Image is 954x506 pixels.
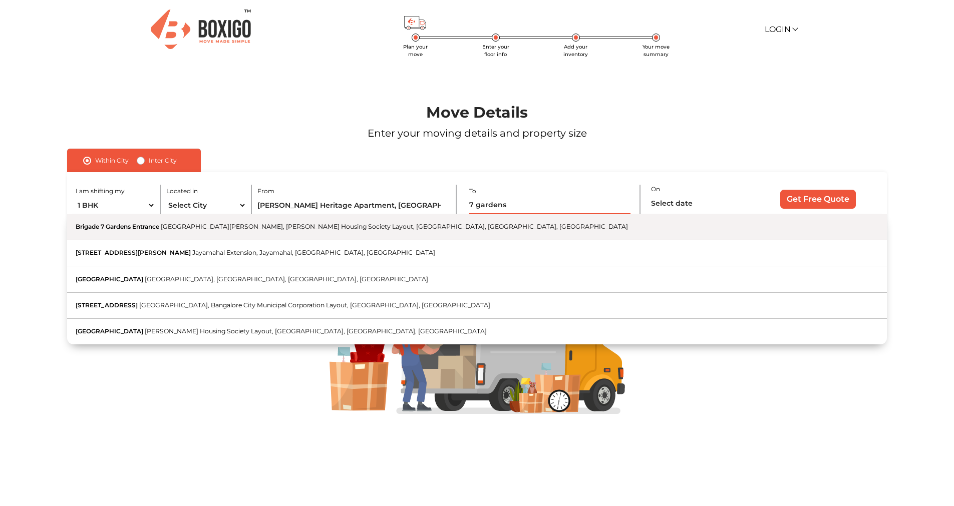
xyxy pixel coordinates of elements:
button: [STREET_ADDRESS][PERSON_NAME]Jayamahal Extension, Jayamahal, [GEOGRAPHIC_DATA], [GEOGRAPHIC_DATA] [67,240,886,266]
label: Located in [166,187,198,196]
span: Brigade 7 Gardens Entrance [76,223,159,230]
input: Locality [257,197,445,214]
label: Inter City [149,155,177,167]
span: Enter your floor info [482,44,509,58]
button: Brigade 7 Gardens Entrance[GEOGRAPHIC_DATA][PERSON_NAME], [PERSON_NAME] Housing Society Layout, [... [67,214,886,240]
img: Boxigo [151,10,251,49]
input: Select date [651,195,746,212]
button: [STREET_ADDRESS][GEOGRAPHIC_DATA], Bangalore City Municipal Corporation Layout, [GEOGRAPHIC_DATA]... [67,293,886,319]
input: Locality [469,197,630,214]
span: Your move summary [643,44,670,58]
label: To [469,187,476,196]
span: Plan your move [403,44,428,58]
span: [PERSON_NAME] Housing Society Layout, [GEOGRAPHIC_DATA], [GEOGRAPHIC_DATA], [GEOGRAPHIC_DATA] [145,327,487,335]
span: [GEOGRAPHIC_DATA], [GEOGRAPHIC_DATA], [GEOGRAPHIC_DATA], [GEOGRAPHIC_DATA] [145,275,428,283]
button: [GEOGRAPHIC_DATA][GEOGRAPHIC_DATA], [GEOGRAPHIC_DATA], [GEOGRAPHIC_DATA], [GEOGRAPHIC_DATA] [67,266,886,292]
label: Within City [95,155,129,167]
span: [STREET_ADDRESS][PERSON_NAME] [76,249,191,256]
span: [GEOGRAPHIC_DATA], Bangalore City Municipal Corporation Layout, [GEOGRAPHIC_DATA], [GEOGRAPHIC_DATA] [139,301,490,309]
label: On [651,185,660,194]
span: [GEOGRAPHIC_DATA][PERSON_NAME], [PERSON_NAME] Housing Society Layout, [GEOGRAPHIC_DATA], [GEOGRAP... [161,223,628,230]
p: Enter your moving details and property size [38,126,916,141]
input: Get Free Quote [780,190,856,209]
button: [GEOGRAPHIC_DATA][PERSON_NAME] Housing Society Layout, [GEOGRAPHIC_DATA], [GEOGRAPHIC_DATA], [GEO... [67,319,886,344]
h1: Move Details [38,104,916,122]
span: [GEOGRAPHIC_DATA] [76,327,143,335]
label: Is flexible? [663,212,694,223]
label: I am shifting my [76,187,125,196]
label: From [257,187,274,196]
span: [STREET_ADDRESS] [76,301,138,309]
a: Login [765,25,797,34]
span: [GEOGRAPHIC_DATA] [76,275,143,283]
span: Jayamahal Extension, Jayamahal, [GEOGRAPHIC_DATA], [GEOGRAPHIC_DATA] [192,249,435,256]
span: Add your inventory [563,44,588,58]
